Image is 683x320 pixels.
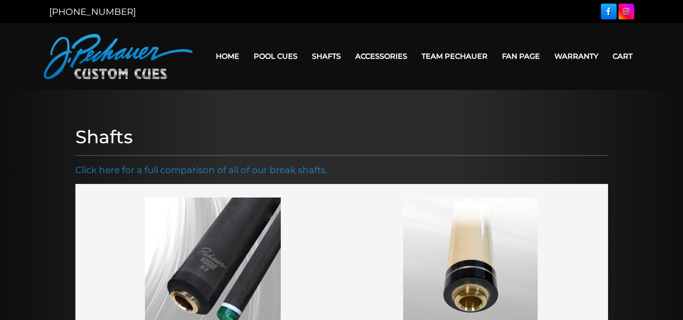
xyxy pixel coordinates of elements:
img: Pechauer Custom Cues [44,34,193,79]
a: Pool Cues [246,45,305,68]
a: Fan Page [495,45,547,68]
a: Shafts [305,45,348,68]
a: Accessories [348,45,414,68]
a: [PHONE_NUMBER] [49,6,136,17]
a: Home [209,45,246,68]
a: Click here for a full comparison of all of our break shafts. [75,165,327,175]
a: Team Pechauer [414,45,495,68]
h1: Shafts [75,126,608,148]
a: Cart [605,45,640,68]
a: Warranty [547,45,605,68]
